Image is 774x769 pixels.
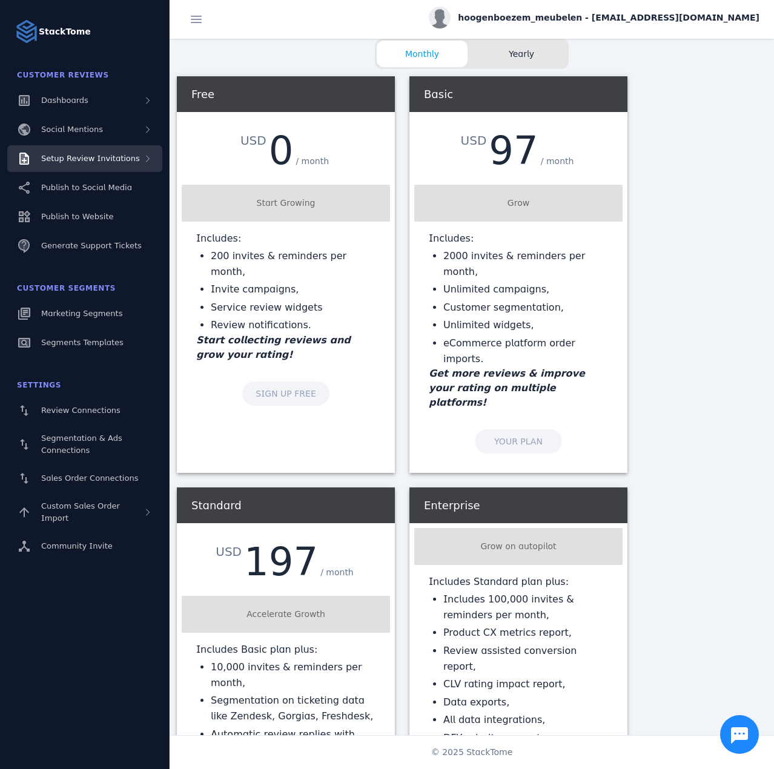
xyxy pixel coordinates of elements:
[39,25,91,38] strong: StackTome
[461,131,489,150] div: USD
[41,474,138,483] span: Sales Order Connections
[377,48,468,61] span: Monthly
[443,643,608,674] li: Review assisted conversion report,
[7,397,162,424] a: Review Connections
[41,212,113,221] span: Publish to Website
[41,541,113,550] span: Community Invite
[41,125,103,134] span: Social Mentions
[443,335,608,366] li: eCommerce platform order imports.
[443,730,608,746] li: DFY priority support.
[429,575,608,589] p: Includes Standard plan plus:
[429,231,608,246] p: Includes:
[424,499,480,512] span: Enterprise
[7,300,162,327] a: Marketing Segments
[41,96,88,105] span: Dashboards
[41,154,140,163] span: Setup Review Invitations
[443,676,608,692] li: CLV rating impact report,
[41,183,132,192] span: Publish to Social Media
[269,131,294,170] div: 0
[41,501,120,523] span: Custom Sales Order Import
[429,7,759,28] button: hoogenboezem_meubelen - [EMAIL_ADDRESS][DOMAIN_NAME]
[211,282,375,297] li: Invite campaigns,
[17,381,61,389] span: Settings
[187,608,385,621] div: Accelerate Growth
[429,7,451,28] img: profile.jpg
[443,282,608,297] li: Unlimited campaigns,
[41,406,121,415] span: Review Connections
[458,12,759,24] span: hoogenboezem_meubelen - [EMAIL_ADDRESS][DOMAIN_NAME]
[293,153,331,170] div: / month
[211,300,375,315] li: Service review widgets
[187,197,385,210] div: Start Growing
[489,131,538,170] div: 97
[443,695,608,710] li: Data exports,
[196,334,351,360] em: Start collecting reviews and grow your rating!
[17,284,116,292] span: Customer Segments
[41,309,122,318] span: Marketing Segments
[443,317,608,333] li: Unlimited widgets,
[443,625,608,641] li: Product CX metrics report,
[7,233,162,259] a: Generate Support Tickets
[196,231,375,246] p: Includes:
[191,499,242,512] span: Standard
[7,329,162,356] a: Segments Templates
[244,543,318,581] div: 197
[443,712,608,728] li: All data integrations,
[196,642,375,657] p: Includes Basic plan plus:
[211,693,375,724] li: Segmentation on ticketing data like Zendesk, Gorgias, Freshdesk,
[443,300,608,315] li: Customer segmentation,
[7,203,162,230] a: Publish to Website
[191,88,214,101] span: Free
[443,592,608,622] li: Includes 100,000 invites & reminders per month,
[431,746,513,759] span: © 2025 StackTome
[7,465,162,492] a: Sales Order Connections
[15,19,39,44] img: Logo image
[17,71,109,79] span: Customer Reviews
[429,368,585,408] em: Get more reviews & improve your rating on multiple platforms!
[7,174,162,201] a: Publish to Social Media
[41,434,122,455] span: Segmentation & Ads Connections
[41,241,142,250] span: Generate Support Tickets
[318,564,356,581] div: / month
[211,248,375,279] li: 200 invites & reminders per month,
[476,48,567,61] span: Yearly
[41,338,124,347] span: Segments Templates
[216,543,244,561] div: USD
[211,659,375,690] li: 10,000 invites & reminders per month,
[7,533,162,559] a: Community Invite
[419,197,618,210] div: Grow
[424,88,453,101] span: Basic
[211,727,375,757] li: Automatic review replies with ChatGPT AI,
[443,248,608,279] li: 2000 invites & reminders per month,
[211,317,375,333] li: Review notifications.
[538,153,577,170] div: / month
[419,540,618,553] div: Grow on autopilot
[240,131,269,150] div: USD
[7,426,162,463] a: Segmentation & Ads Connections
